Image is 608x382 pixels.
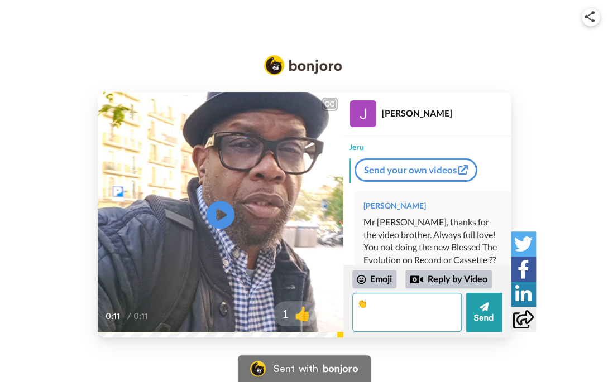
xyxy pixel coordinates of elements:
[585,11,595,22] img: ic_share.svg
[106,310,125,323] span: 0:11
[322,364,358,374] div: bonjoro
[264,55,342,75] img: Bonjoro Logo
[237,355,370,382] a: Bonjoro LogoSent withbonjoro
[350,100,376,127] img: Profile Image
[405,270,492,289] div: Reply by Video
[466,293,502,332] button: Send
[343,136,511,153] div: Jeru
[323,99,337,110] div: CC
[352,293,462,332] textarea: 👏
[363,200,502,211] div: [PERSON_NAME]
[382,108,510,118] div: [PERSON_NAME]
[363,216,502,381] div: Mr [PERSON_NAME], thanks for the video brother. Always full love! You not doing the new Blessed T...
[133,310,153,323] span: 0:11
[355,158,477,182] a: Send your own videos
[250,361,265,376] img: Bonjoro Logo
[273,364,318,374] div: Sent with
[352,270,396,288] div: Emoji
[410,273,423,286] div: Reply by Video
[289,304,317,322] span: 👍
[273,301,317,326] button: 1👍
[273,306,289,321] span: 1
[127,310,131,323] span: /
